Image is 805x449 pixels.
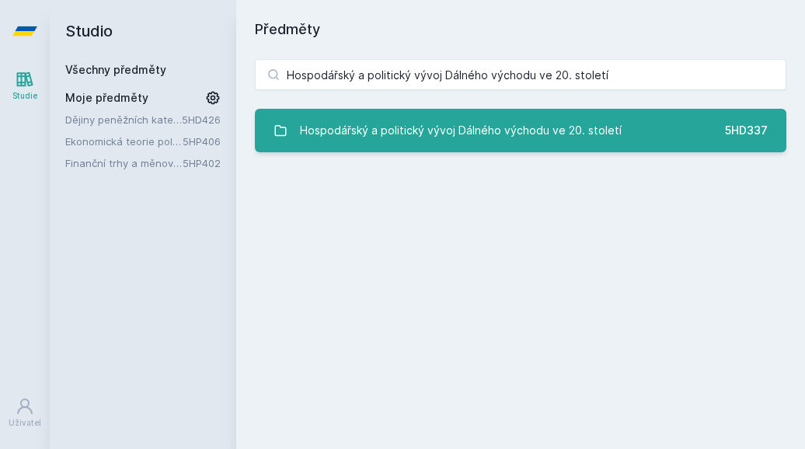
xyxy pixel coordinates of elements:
font: 5HD337 [725,124,768,137]
font: Studie [12,91,37,100]
a: 5HP406 [183,135,221,148]
font: Dějiny peněžních kategorií a institucí [65,113,244,126]
font: Studio [65,22,113,40]
a: Ekonomická teorie politiky [65,134,183,149]
a: 5HD426 [182,113,221,126]
input: Název nebo ident předmětu… [255,59,786,90]
a: 5HP402 [183,157,221,169]
font: Hospodářský a politický vývoj Dálného východu ve 20. století [300,124,622,137]
font: Finanční trhy a měnová politika [65,157,218,169]
a: Uživatel [3,389,47,437]
a: Hospodářský a politický vývoj Dálného východu ve 20. století 5HD337 [255,109,786,152]
font: Předměty [255,21,320,37]
a: Finanční trhy a měnová politika [65,155,183,171]
font: Uživatel [9,418,41,427]
a: Všechny předměty [65,63,166,76]
a: Studie [3,62,47,110]
font: Moje předměty [65,91,148,104]
a: Dějiny peněžních kategorií a institucí [65,112,182,127]
font: Ekonomická teorie politiky [65,135,192,148]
